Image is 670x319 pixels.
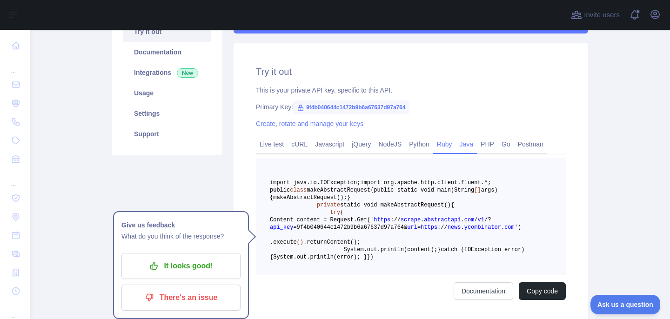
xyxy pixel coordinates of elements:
span: out.println(content); [367,246,437,253]
span: scrape [401,217,421,223]
span: . [364,246,367,253]
span: .return [303,239,327,246]
span: . [461,224,464,231]
span: ; [357,239,360,246]
span: New [177,68,198,78]
a: Settings [123,103,211,124]
p: What do you think of the response? [121,231,241,242]
button: Copy code [519,282,566,300]
a: Go [498,137,514,152]
span: v1 [478,217,484,223]
span: . [461,217,464,223]
span: () [297,239,303,246]
span: com [504,224,515,231]
span: Content() [327,239,357,246]
span: .execute [270,239,297,246]
span: / [484,217,488,223]
span: public static void main(String [374,187,474,193]
span: / [474,217,477,223]
span: AbstractRequest() [287,194,343,201]
span: try [330,209,341,216]
span: = [417,224,421,231]
span: ycombinator [464,224,501,231]
span: [] [474,187,481,193]
a: Live test [256,137,288,152]
a: Python [405,137,433,152]
a: Postman [514,137,547,152]
span: { [340,209,343,216]
div: This is your private API key, specific to this API. [256,86,566,95]
span: api_key [270,224,293,231]
span: class [290,187,307,193]
span: ') [515,224,521,231]
span: import org.apache.http.client.fluent.*; [360,179,491,186]
span: out.println(error); } [297,254,367,260]
span: / [394,217,397,223]
h2: Try it out [256,65,566,78]
span: . [501,224,504,231]
a: Ruby [433,137,456,152]
div: Primary Key: [256,102,566,112]
span: make [273,194,287,201]
span: https [374,217,390,223]
span: { [451,202,454,208]
span: com [464,217,475,223]
a: PHP [477,137,498,152]
div: ... [7,169,22,188]
button: Invite users [569,7,622,22]
a: Try it out [123,21,211,42]
span: } [347,194,350,201]
span: Get(' [357,217,374,223]
a: Create, rotate and manage your keys [256,120,363,127]
span: news [448,224,461,231]
a: Integrations New [123,62,211,83]
a: Javascript [311,137,348,152]
span: private [317,202,340,208]
span: } [370,254,374,260]
span: https [421,224,437,231]
span: url [407,224,417,231]
a: Support [123,124,211,144]
iframe: Toggle Customer Support [590,295,661,314]
span: public [270,187,290,193]
span: / [397,217,401,223]
span: / [444,224,448,231]
span: : [390,217,394,223]
span: { [370,187,374,193]
span: } [437,246,441,253]
a: Usage [123,83,211,103]
span: abstractapi [424,217,461,223]
span: System [273,254,293,260]
a: NodeJS [375,137,405,152]
span: } [367,254,370,260]
span: import java.io.IOException; [270,179,360,186]
span: =9f4b040644c1472b9b6a67637d97a764& [293,224,407,231]
a: cURL [288,137,311,152]
span: ? [488,217,491,223]
span: AbstractRequest() [394,202,450,208]
a: Documentation [454,282,513,300]
span: makeAbstractRequest [307,187,370,193]
a: Java [456,137,477,152]
span: ; [343,194,347,201]
span: Content content = Request. [270,217,357,223]
span: 9f4b040644c1472b9b6a67637d97a764 [293,100,409,114]
div: ... [7,56,22,74]
a: Documentation [123,42,211,62]
span: . [421,217,424,223]
span: . [293,254,296,260]
h1: Give us feedback [121,219,241,231]
span: / [441,224,444,231]
a: jQuery [348,137,375,152]
span: : [437,224,441,231]
span: System [343,246,363,253]
span: static void make [340,202,394,208]
span: Invite users [584,10,620,20]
